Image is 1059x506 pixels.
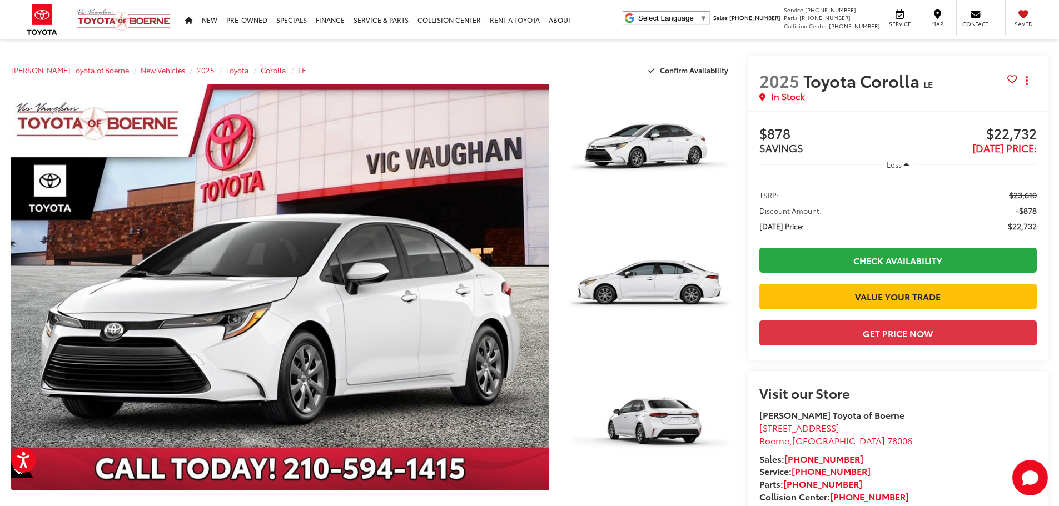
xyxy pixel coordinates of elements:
[759,452,863,465] strong: Sales:
[11,84,549,490] a: Expand Photo 0
[1016,205,1037,216] span: -$878
[1012,460,1048,495] button: Toggle Chat Window
[759,421,839,434] span: [STREET_ADDRESS]
[759,189,779,201] span: TSRP:
[759,126,898,143] span: $878
[700,14,707,22] span: ▼
[759,464,871,477] strong: Service:
[561,84,737,216] a: Expand Photo 1
[1009,189,1037,201] span: $23,610
[6,82,554,493] img: 2025 Toyota Corolla LE
[226,65,249,75] a: Toyota
[759,248,1037,273] a: Check Availability
[759,284,1037,309] a: Value Your Trade
[972,141,1037,155] span: [DATE] Price:
[1026,76,1028,85] span: dropdown dots
[729,13,780,22] span: [PHONE_NUMBER]
[11,65,129,75] a: [PERSON_NAME] Toyota of Boerne
[887,434,912,447] span: 78006
[887,20,912,28] span: Service
[759,477,862,490] strong: Parts:
[792,464,871,477] a: [PHONE_NUMBER]
[141,65,185,75] a: New Vehicles
[923,77,933,90] span: LE
[759,205,822,216] span: Discount Amount:
[559,358,738,492] img: 2025 Toyota Corolla LE
[638,14,707,22] a: Select Language​
[638,14,694,22] span: Select Language
[830,490,909,503] a: [PHONE_NUMBER]
[784,13,798,22] span: Parts
[1011,20,1036,28] span: Saved
[784,6,803,14] span: Service
[803,68,923,92] span: Toyota Corolla
[1008,221,1037,232] span: $22,732
[759,68,799,92] span: 2025
[559,83,738,217] img: 2025 Toyota Corolla LE
[805,6,856,14] span: [PHONE_NUMBER]
[261,65,286,75] a: Corolla
[898,126,1037,143] span: $22,732
[759,320,1037,345] button: Get Price Now
[1017,71,1037,90] button: Actions
[697,14,697,22] span: ​
[759,490,909,503] strong: Collision Center:
[759,141,803,155] span: SAVINGS
[829,22,880,30] span: [PHONE_NUMBER]
[197,65,215,75] a: 2025
[887,159,902,169] span: Less
[759,434,789,447] span: Boerne
[713,13,728,22] span: Sales
[784,22,827,30] span: Collision Center
[11,460,33,478] span: Special
[1012,460,1048,495] svg: Start Chat
[77,8,171,31] img: Vic Vaughan Toyota of Boerne
[759,221,804,232] span: [DATE] Price:
[660,65,728,75] span: Confirm Availability
[759,385,1037,400] h2: Visit our Store
[561,222,737,353] a: Expand Photo 2
[783,477,862,490] a: [PHONE_NUMBER]
[784,452,863,465] a: [PHONE_NUMBER]
[925,20,949,28] span: Map
[792,434,885,447] span: [GEOGRAPHIC_DATA]
[561,359,737,491] a: Expand Photo 3
[759,434,912,447] span: ,
[759,408,904,421] strong: [PERSON_NAME] Toyota of Boerne
[962,20,988,28] span: Contact
[298,65,306,75] a: LE
[559,221,738,354] img: 2025 Toyota Corolla LE
[881,154,914,174] button: Less
[759,421,912,447] a: [STREET_ADDRESS] Boerne,[GEOGRAPHIC_DATA] 78006
[642,61,737,80] button: Confirm Availability
[771,90,804,103] span: In Stock
[799,13,851,22] span: [PHONE_NUMBER]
